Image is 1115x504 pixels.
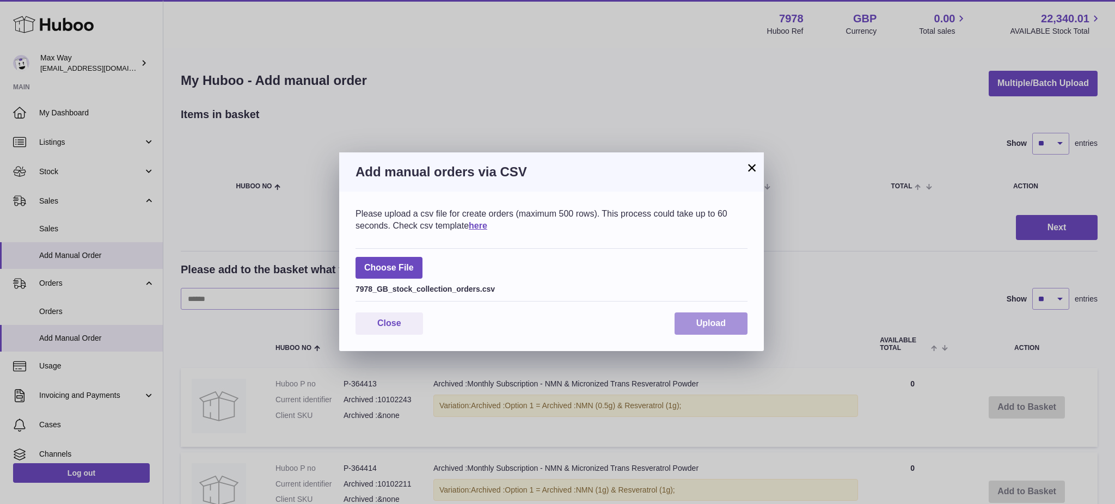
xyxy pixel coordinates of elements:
[469,221,487,230] a: here
[356,257,422,279] span: Choose File
[356,281,748,294] div: 7978_GB_stock_collection_orders.csv
[356,163,748,181] h3: Add manual orders via CSV
[356,208,748,231] div: Please upload a csv file for create orders (maximum 500 rows). This process could take up to 60 s...
[675,312,748,335] button: Upload
[745,161,758,174] button: ×
[356,312,423,335] button: Close
[696,318,726,328] span: Upload
[377,318,401,328] span: Close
